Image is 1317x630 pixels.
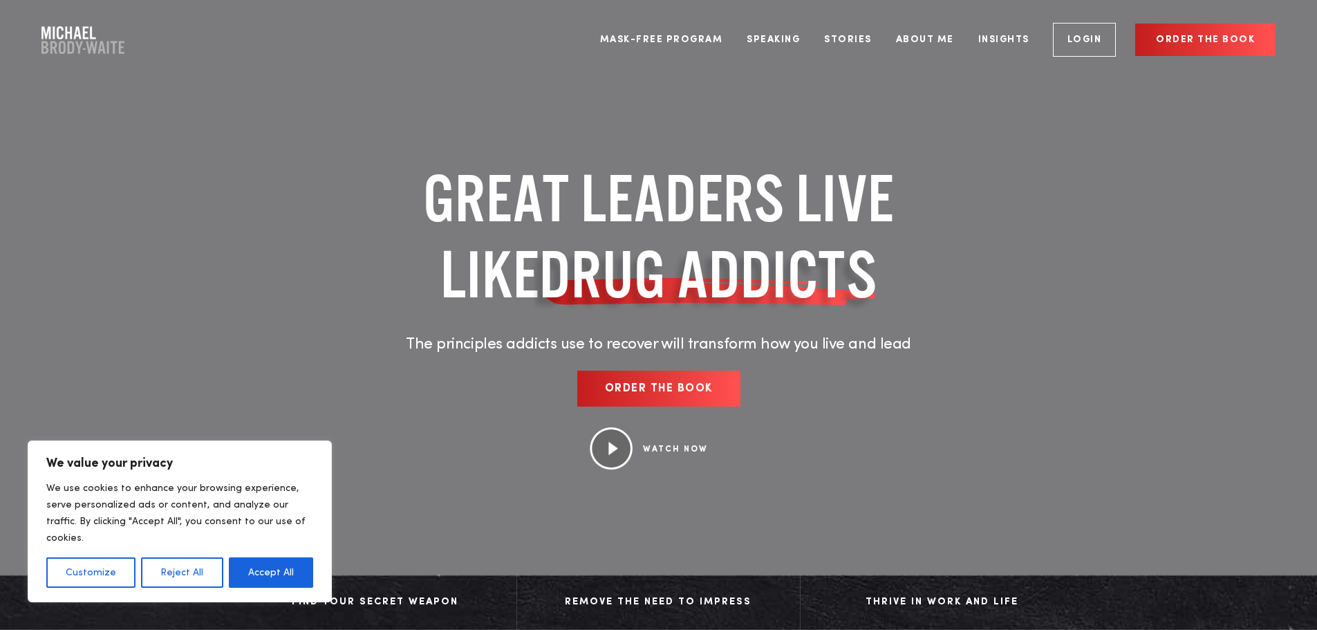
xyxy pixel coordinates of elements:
[46,480,313,546] p: We use cookies to enhance your browsing experience, serve personalized ads or content, and analyz...
[28,441,332,602] div: We value your privacy
[229,557,313,588] button: Accept All
[968,14,1040,66] a: Insights
[886,14,964,66] a: About Me
[337,160,980,313] h1: GREAT LEADERS LIVE LIKE
[736,14,810,66] a: Speaking
[247,592,503,613] div: Find Your Secret Weapon
[814,592,1070,613] div: Thrive in Work and Life
[141,557,223,588] button: Reject All
[46,557,136,588] button: Customize
[41,26,124,54] a: Company Logo Company Logo
[1053,23,1117,57] a: Login
[814,14,882,66] a: Stories
[605,383,713,394] span: Order the book
[406,337,911,352] span: The principles addicts use to recover will transform how you live and lead
[643,445,708,454] a: WATCH NOW
[46,455,313,472] p: We value your privacy
[590,14,734,66] a: Mask-Free Program
[589,427,633,470] img: Play
[1135,24,1276,56] a: Order the book
[577,371,740,407] a: Order the book
[531,592,786,613] div: Remove The Need to Impress
[539,237,877,313] span: DRUG ADDICTS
